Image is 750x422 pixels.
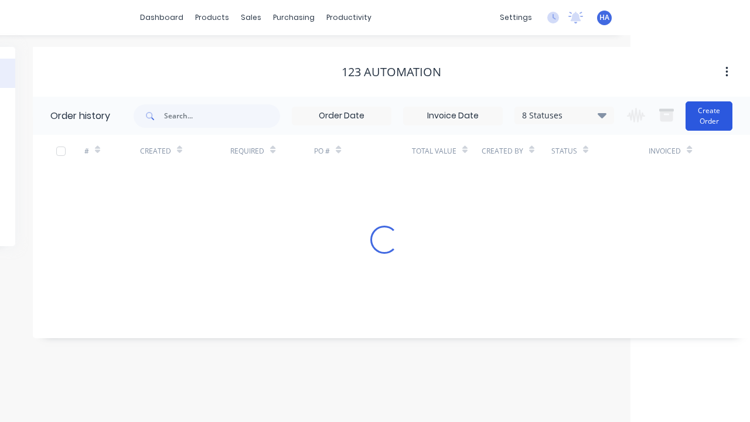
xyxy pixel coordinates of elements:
div: products [189,9,235,26]
button: Create Order [686,101,732,131]
div: PO # [314,135,412,167]
div: purchasing [267,9,321,26]
div: Total Value [412,135,482,167]
div: Created [140,146,171,156]
div: Created By [482,135,551,167]
input: Search... [164,104,280,128]
div: Created [140,135,231,167]
div: Created By [482,146,523,156]
input: Invoice Date [404,107,502,125]
div: Total Value [412,146,456,156]
div: sales [235,9,267,26]
div: PO # [314,146,330,156]
input: Order Date [292,107,391,125]
div: Status [551,146,577,156]
div: Order history [50,109,110,123]
div: 8 Statuses [515,109,613,122]
div: Required [230,146,264,156]
div: settings [494,9,538,26]
div: Required [230,135,314,167]
div: Invoiced [649,135,704,167]
div: productivity [321,9,377,26]
a: dashboard [134,9,189,26]
div: # [84,146,89,156]
span: HA [599,12,609,23]
div: 123 Automation [342,65,441,79]
div: Status [551,135,649,167]
div: # [84,135,140,167]
div: Invoiced [649,146,681,156]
